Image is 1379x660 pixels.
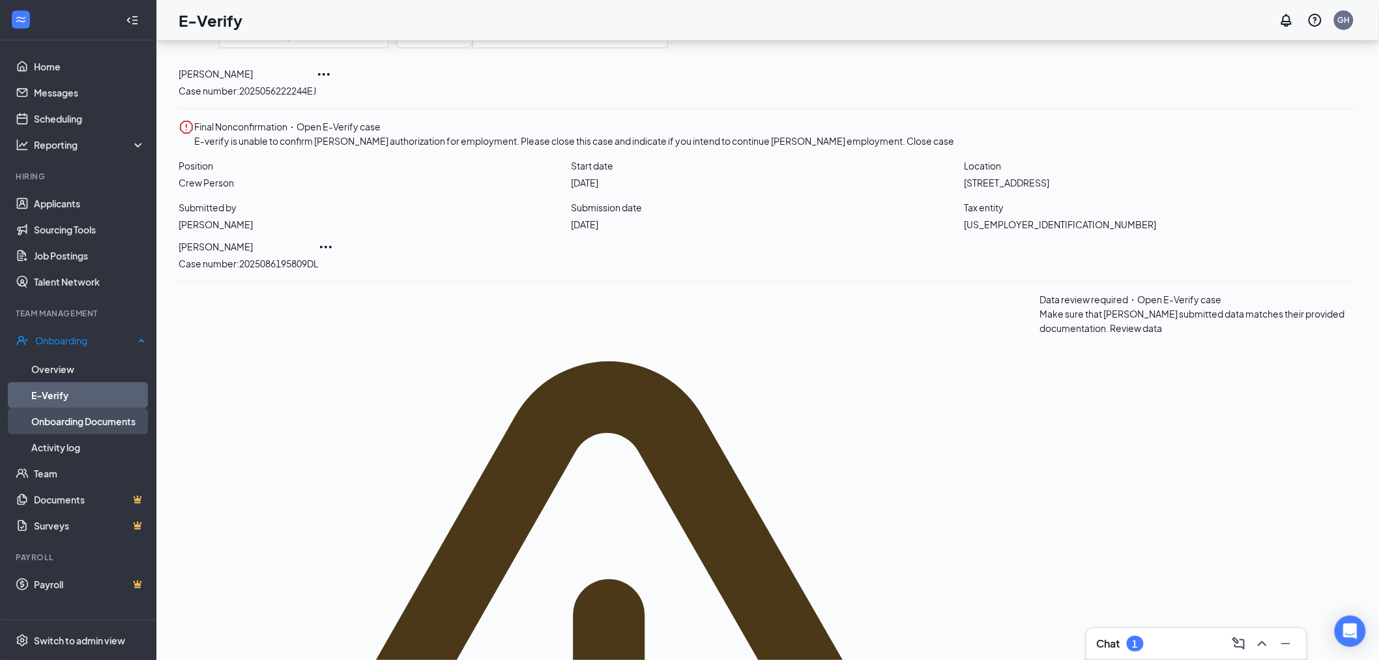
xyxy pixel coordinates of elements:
span: Make sure that [PERSON_NAME] submitted data matches their provided documentation. [1039,308,1344,334]
div: Open Intercom Messenger [1335,616,1366,647]
span: [DATE] [572,217,965,232]
span: Close case [907,135,954,147]
div: Hiring [16,171,143,182]
a: Overview [31,356,145,382]
span: [PERSON_NAME] [179,239,318,254]
div: Team Management [16,308,143,319]
div: GH [1338,14,1350,25]
span: Case number: 2025056222244EJ [179,83,316,98]
span: Review data [1110,322,1162,334]
span: Location [964,158,1357,173]
a: Team [34,460,145,487]
a: Activity log [31,434,145,460]
div: Onboarding [35,334,134,347]
a: Onboarding Documents [31,408,145,434]
a: SurveysCrown [34,513,145,539]
div: 1 [1133,638,1138,650]
svg: WorkstreamLogo [14,13,27,26]
svg: ComposeMessage [1231,636,1247,652]
svg: Notifications [1279,12,1294,28]
a: Talent Network [34,269,145,295]
a: Messages [34,80,145,106]
a: Sourcing Tools [34,217,145,243]
span: [PERSON_NAME] [179,217,572,232]
span: Tax entity [964,200,1357,215]
a: E-Verify [31,382,145,408]
svg: Analysis [16,138,29,151]
span: Final Nonconfirmation・Open E-Verify case [194,121,381,132]
svg: ChevronUp [1255,636,1270,652]
a: PayrollCrown [34,571,145,597]
div: Payroll [16,552,143,563]
button: ComposeMessage [1228,633,1249,654]
span: Crew Person [179,175,572,190]
svg: QuestionInfo [1307,12,1323,28]
a: Job Postings [34,243,145,269]
span: Submitted by [179,200,572,215]
a: Scheduling [34,106,145,132]
button: ChevronUp [1252,633,1273,654]
span: E-verify is unable to confirm [PERSON_NAME] authorization for employment. Please close this case ... [194,135,954,147]
svg: UserCheck [16,334,29,347]
span: Start date [572,158,965,173]
span: [PERSON_NAME] [179,67,316,81]
span: Position [179,158,572,173]
span: [US_EMPLOYER_IDENTIFICATION_NUMBER] [964,217,1357,232]
span: [DATE] [572,175,965,190]
svg: Error [179,119,194,135]
svg: Settings [16,634,29,647]
a: Applicants [34,190,145,217]
button: Minimize [1275,633,1296,654]
h3: Chat [1097,637,1120,651]
div: Reporting [34,138,146,151]
a: DocumentsCrown [34,487,145,513]
div: Switch to admin view [34,634,125,647]
svg: Ellipses [316,67,332,82]
span: Case number: 2025086195809DL [179,256,318,271]
svg: Collapse [126,14,139,27]
a: Home [34,53,145,80]
svg: Minimize [1278,636,1294,652]
svg: Ellipses [318,239,334,255]
span: [STREET_ADDRESS] [964,175,1357,190]
h1: E-Verify [179,9,242,31]
span: Submission date [572,200,965,215]
span: Data review required・Open E-Verify case [1039,293,1221,305]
